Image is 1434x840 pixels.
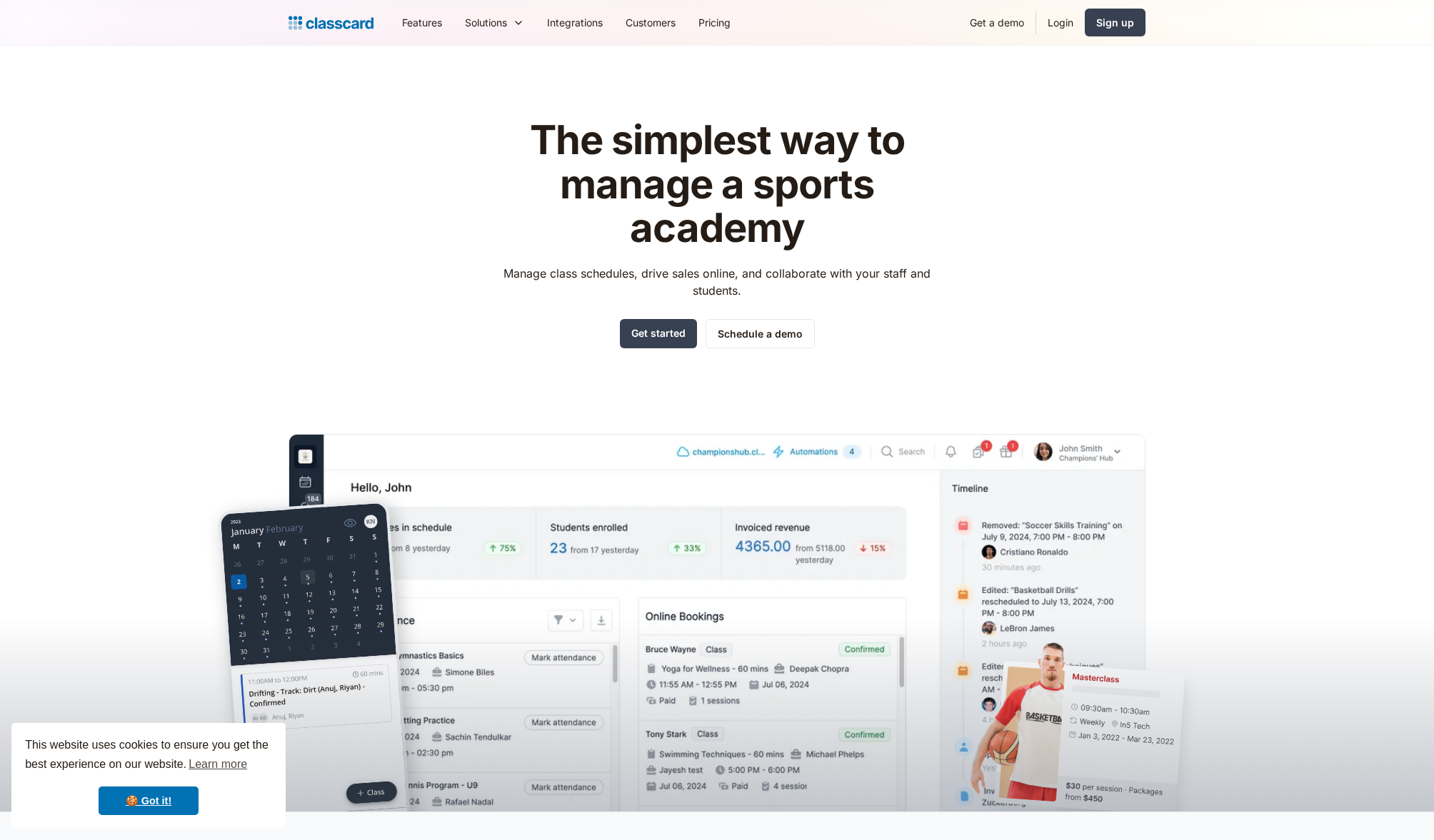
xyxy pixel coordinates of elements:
a: Customers [614,6,687,39]
a: Features [391,6,453,39]
a: Get started [620,319,697,348]
a: Pricing [687,6,742,39]
a: Integrations [536,6,614,39]
a: Login [1036,6,1085,39]
div: cookieconsent [11,723,286,829]
div: Solutions [465,15,507,30]
a: Logo [289,13,373,33]
a: learn more about cookies [186,754,249,775]
a: Sign up [1085,9,1145,36]
p: Manage class schedules, drive sales online, and collaborate with your staff and students. [491,265,944,299]
a: Schedule a demo [706,319,815,348]
div: Solutions [453,6,536,39]
h1: The simplest way to manage a sports academy [491,118,944,251]
div: Sign up [1096,15,1134,30]
a: Get a demo [958,6,1036,39]
span: This website uses cookies to ensure you get the best experience on our website. [25,737,272,775]
a: dismiss cookie message [99,786,199,815]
